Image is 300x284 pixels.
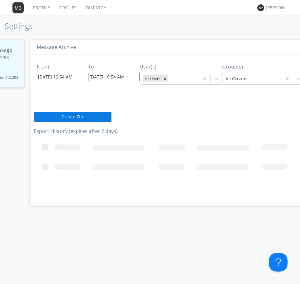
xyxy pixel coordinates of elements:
[37,64,88,70] h3: From
[34,111,112,122] button: Create Zip
[269,253,288,272] iframe: Toggle Customer Support
[266,5,289,11] div: [PERSON_NAME] *
[140,64,222,70] h3: User(s)
[161,75,168,82] div: Remove All Users
[257,4,264,11] img: 373638.png
[88,64,140,70] h3: To
[143,75,161,82] div: All Users
[12,2,24,13] img: 373638.png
